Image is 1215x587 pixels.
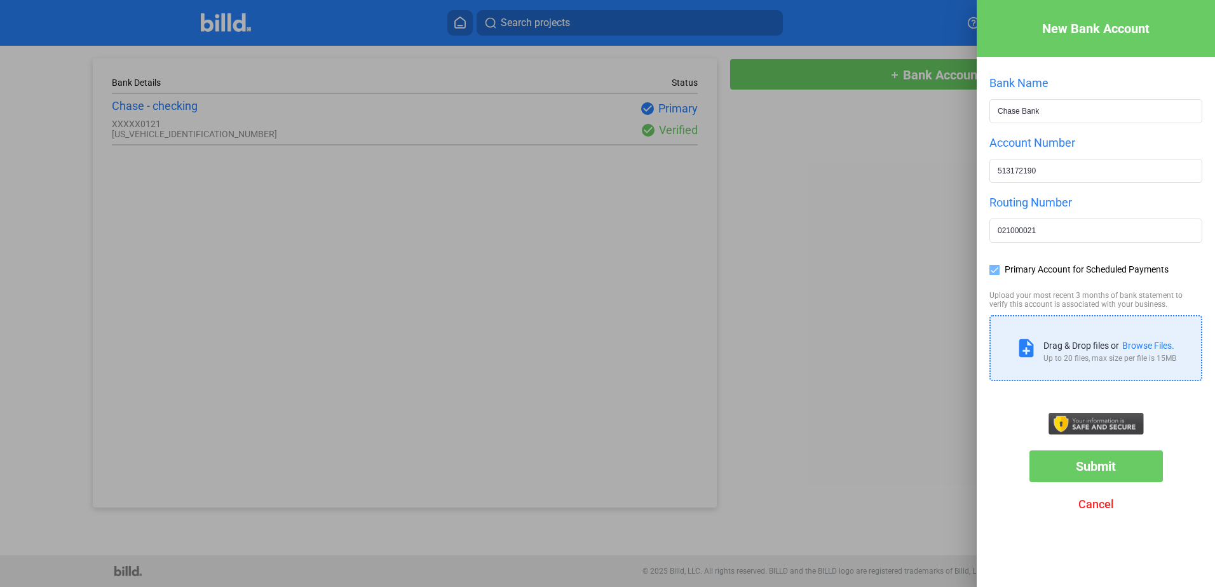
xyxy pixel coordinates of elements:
div: Upload your most recent 3 months of bank statement to verify this account is associated with your... [989,291,1202,309]
div: Account Number [989,136,1202,149]
span: Submit [1076,459,1116,474]
button: Submit [1029,450,1163,482]
div: Bank Name [989,76,1202,90]
mat-icon: note_add [1015,337,1037,359]
span: Cancel [1078,497,1114,511]
div: Browse Files. [1122,341,1174,351]
button: Cancel [1029,489,1163,520]
div: Routing Number [989,196,1202,209]
div: Drag & Drop files or [1043,341,1119,351]
span: Primary Account for Scheduled Payments [1005,265,1169,274]
img: safe.png [1049,413,1144,435]
div: Up to 20 files, max size per file is 15MB [1043,354,1176,363]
